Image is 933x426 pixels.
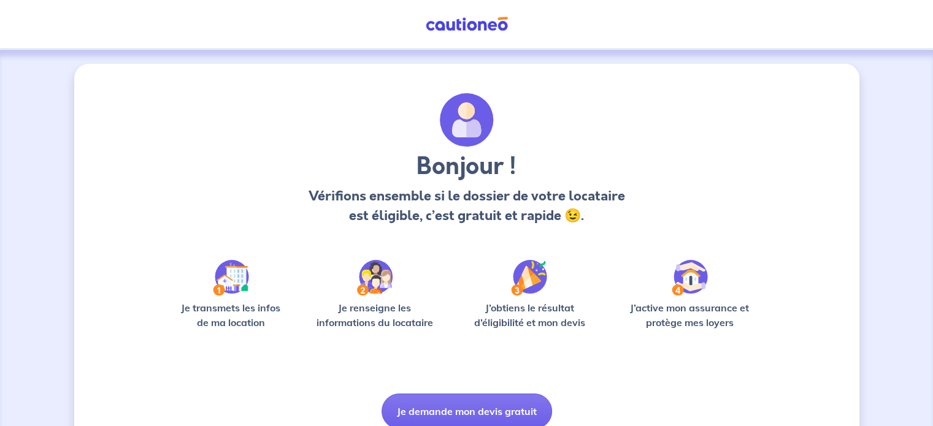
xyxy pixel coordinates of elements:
[440,93,494,147] img: archivate
[421,17,513,32] img: Cautioneo
[172,300,290,330] p: Je transmets les infos de ma location
[213,260,249,295] img: /static/90a569abe86eec82015bcaae536bd8e6/Step-1.svg
[618,300,761,330] p: J’active mon assurance et protège mes loyers
[511,260,547,295] img: /static/f3e743aab9439237c3e2196e4328bba9/Step-3.svg
[305,186,628,226] p: Vérifions ensemble si le dossier de votre locataire est éligible, c’est gratuit et rapide 😉.
[309,300,441,330] p: Je renseigne les informations du locataire
[672,260,708,295] img: /static/bfff1cf634d835d9112899e6a3df1a5d/Step-4.svg
[460,300,599,330] p: J’obtiens le résultat d’éligibilité et mon devis
[305,152,628,181] h3: Bonjour !
[357,260,393,295] img: /static/c0a346edaed446bb123850d2d04ad552/Step-2.svg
